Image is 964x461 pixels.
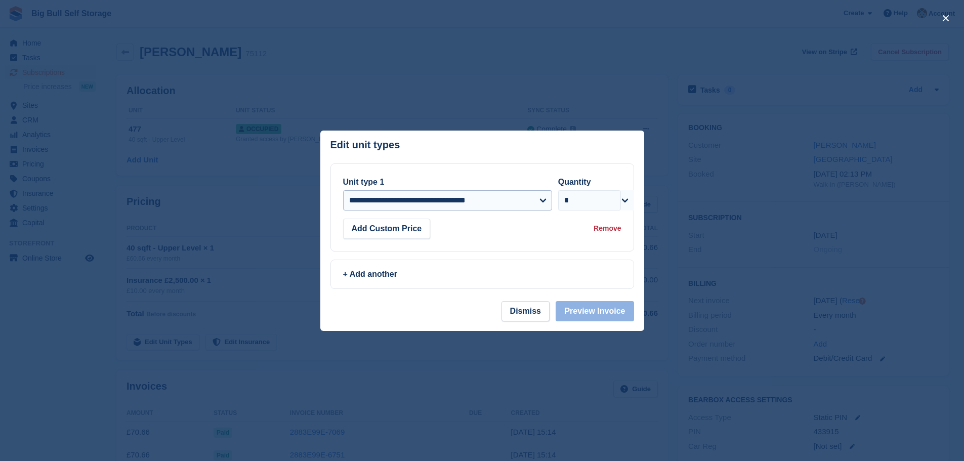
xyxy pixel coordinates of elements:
[330,139,400,151] p: Edit unit types
[558,178,591,186] label: Quantity
[343,268,621,280] div: + Add another
[343,219,431,239] button: Add Custom Price
[330,260,634,289] a: + Add another
[343,178,385,186] label: Unit type 1
[938,10,954,26] button: close
[556,301,634,321] button: Preview Invoice
[594,223,621,234] div: Remove
[501,301,550,321] button: Dismiss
